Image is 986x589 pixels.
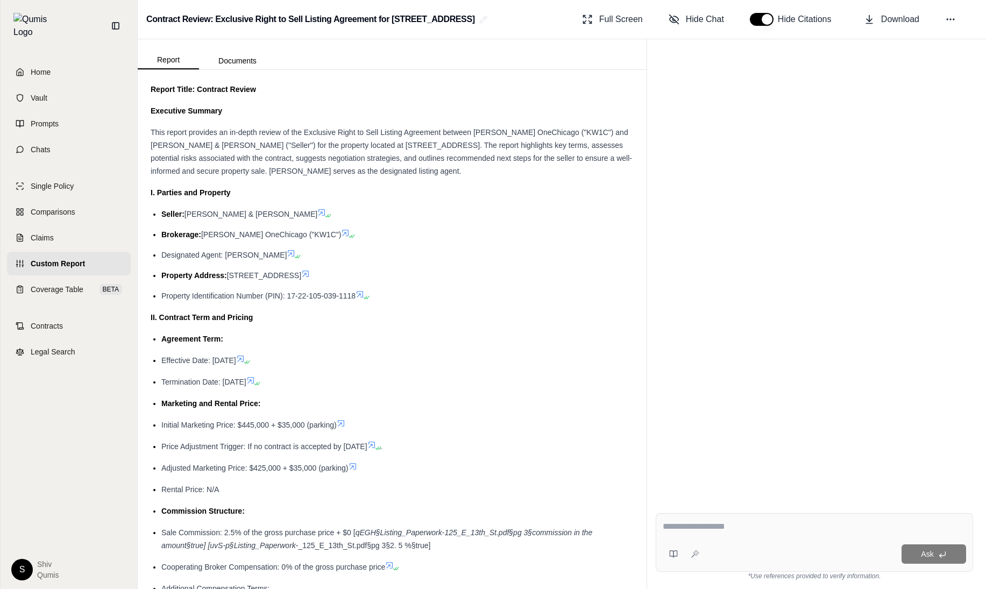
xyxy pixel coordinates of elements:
[31,181,74,191] span: Single Policy
[161,421,337,429] span: Initial Marketing Price: $445,000 + $35,000 (parking)
[13,13,54,39] img: Qumis Logo
[161,507,245,515] span: Commission Structure:
[31,93,47,103] span: Vault
[161,335,223,343] span: Agreement Term:
[31,144,51,155] span: Chats
[7,314,131,338] a: Contracts
[31,258,85,269] span: Custom Report
[107,17,124,34] button: Collapse sidebar
[578,9,647,30] button: Full Screen
[921,550,933,558] span: Ask
[31,232,54,243] span: Claims
[37,559,59,570] span: Shiv
[7,226,131,250] a: Claims
[151,107,222,115] strong: Executive Summary
[902,544,966,564] button: Ask
[442,528,445,537] span: -
[656,572,973,580] div: *Use references provided to verify information.
[31,346,75,357] span: Legal Search
[31,67,51,77] span: Home
[881,13,919,26] span: Download
[296,541,431,550] span: -_125_E_13th_St.pdf§pg 3§2. 5 %§true]
[37,570,59,580] span: Qumis
[860,9,924,30] button: Download
[7,174,131,198] a: Single Policy
[664,9,728,30] button: Hide Chat
[31,207,75,217] span: Comparisons
[151,85,256,94] strong: Report Title: Contract Review
[161,528,356,537] span: Sale Commission: 2.5% of the gross purchase price + $0 [
[185,210,317,218] span: [PERSON_NAME] & [PERSON_NAME]
[599,13,643,26] span: Full Screen
[161,563,385,571] span: Cooperating Broker Compensation: 0% of the gross purchase price
[161,399,260,408] span: Marketing and Rental Price:
[7,200,131,224] a: Comparisons
[7,340,131,364] a: Legal Search
[201,230,341,239] span: [PERSON_NAME] OneChicago ("KW1C")
[151,188,231,197] strong: I. Parties and Property
[161,378,246,386] span: Termination Date: [DATE]
[7,60,131,84] a: Home
[161,356,236,365] span: Effective Date: [DATE]
[31,118,59,129] span: Prompts
[161,464,349,472] span: Adjusted Marketing Price: $425,000 + $35,000 (parking)
[161,230,201,239] span: Brokerage:
[356,528,442,537] span: qEGH§Listing_Paperwork
[31,321,63,331] span: Contracts
[151,313,253,322] strong: II. Contract Term and Pricing
[7,278,131,301] a: Coverage TableBETA
[161,251,287,259] span: Designated Agent: [PERSON_NAME]
[778,13,838,26] span: Hide Citations
[161,485,219,494] span: Rental Price: N/A
[199,52,276,69] button: Documents
[151,128,632,175] span: This report provides an in-depth review of the Exclusive Right to Sell Listing Agreement between ...
[138,51,199,69] button: Report
[686,13,724,26] span: Hide Chat
[7,138,131,161] a: Chats
[11,559,33,580] div: S
[7,112,131,136] a: Prompts
[161,442,367,451] span: Price Adjustment Trigger: If no contract is accepted by [DATE]
[100,284,122,295] span: BETA
[146,10,475,29] h2: Contract Review: Exclusive Right to Sell Listing Agreement for [STREET_ADDRESS]
[7,86,131,110] a: Vault
[161,292,356,300] span: Property Identification Number (PIN): 17-22-105-039-1118
[161,271,227,280] span: Property Address:
[161,210,185,218] span: Seller:
[7,252,131,275] a: Custom Report
[31,284,83,295] span: Coverage Table
[227,271,301,280] span: [STREET_ADDRESS]
[380,442,382,451] span: .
